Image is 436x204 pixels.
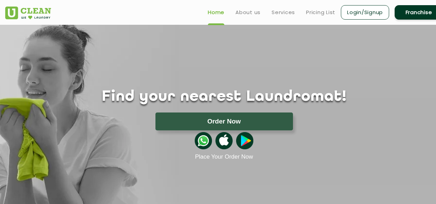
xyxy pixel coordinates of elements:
button: Order Now [155,112,293,130]
a: Pricing List [306,8,335,17]
img: apple-icon.png [215,132,233,149]
img: whatsappicon.png [195,132,212,149]
a: Home [208,8,224,17]
a: Services [272,8,295,17]
img: UClean Laundry and Dry Cleaning [5,7,51,19]
a: About us [235,8,261,17]
a: Place Your Order Now [195,153,253,160]
a: Login/Signup [341,5,389,20]
img: playstoreicon.png [236,132,253,149]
